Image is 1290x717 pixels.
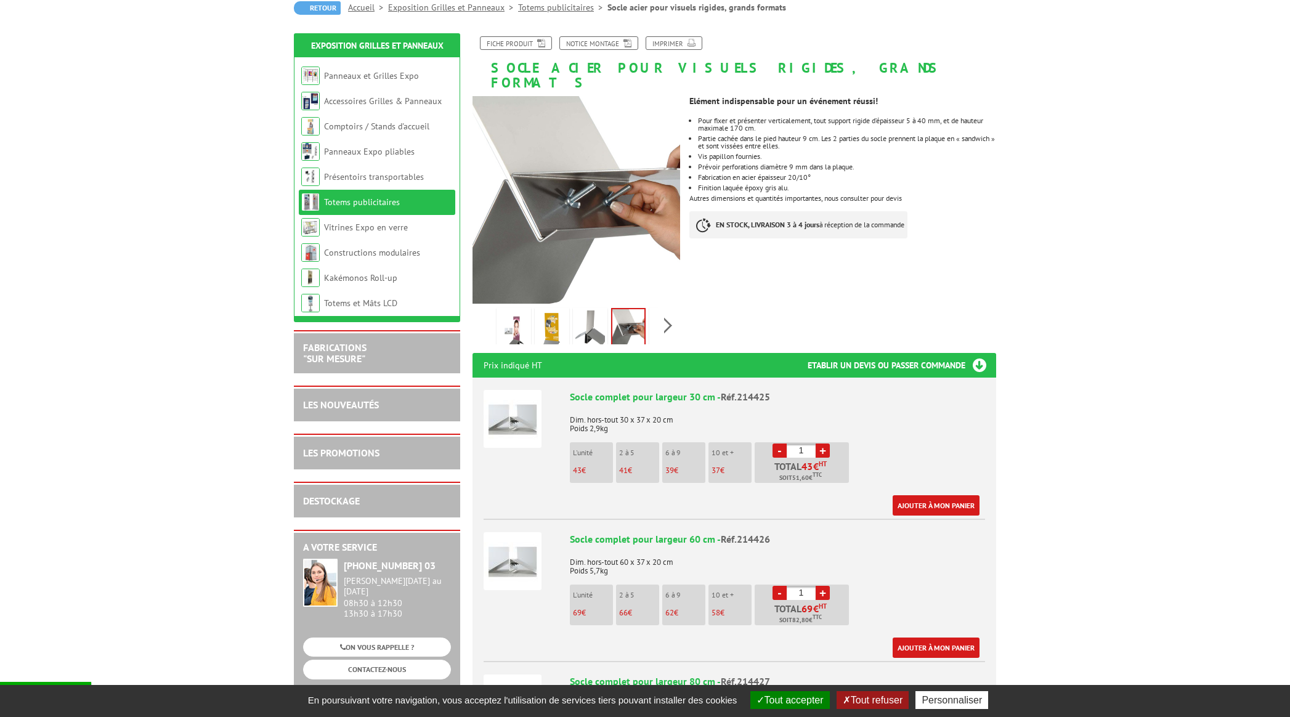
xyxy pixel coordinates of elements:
[303,559,338,607] img: widget-service.jpg
[721,391,770,403] span: Réf.214425
[712,466,752,475] p: €
[915,691,988,709] button: Personnaliser (fenêtre modale)
[570,674,985,689] div: Socle complet pour largeur 80 cm -
[537,310,567,349] img: 214425_214426_socle_complet_acier_visuels_rigides_grands_formats.jpg
[698,163,996,171] li: Prévoir perforations diamètre 9 mm dans la plaque.
[573,466,613,475] p: €
[303,399,379,411] a: LES NOUVEAUTÉS
[324,272,397,283] a: Kakémonos Roll-up
[499,310,529,349] img: totems_publicitaires_214425.jpg
[348,2,388,13] a: Accueil
[619,591,659,599] p: 2 à 5
[573,609,613,617] p: €
[619,448,659,457] p: 2 à 5
[324,222,408,233] a: Vitrines Expo en verre
[324,298,397,309] a: Totems et Mâts LCD
[301,168,320,186] img: Présentoirs transportables
[324,171,424,182] a: Présentoirs transportables
[573,465,582,476] span: 43
[619,465,628,476] span: 41
[344,576,451,597] div: [PERSON_NAME][DATE] au [DATE]
[698,153,996,160] li: Vis papillon fournies.
[801,604,813,614] span: 69
[813,604,819,614] span: €
[662,315,674,336] span: Next
[665,466,705,475] p: €
[480,36,552,50] a: Fiche produit
[301,243,320,262] img: Constructions modulaires
[324,146,415,157] a: Panneaux Expo pliables
[721,675,770,687] span: Réf.214427
[698,117,996,132] li: Pour fixer et présenter verticalement, tout support rigide d’épaisseur 5 à 40 mm, et de hauteur m...
[773,444,787,458] a: -
[698,135,996,150] li: Partie cachée dans le pied hauteur 9 cm. Les 2 parties du socle prennent la plaque en « sandwich ...
[388,2,518,13] a: Exposition Grilles et Panneaux
[570,549,985,575] p: Dim. hors-tout 60 x 37 x 20 cm Poids 5,7kg
[689,211,907,238] p: à réception de la commande
[301,92,320,110] img: Accessoires Grilles & Panneaux
[570,407,985,433] p: Dim. hors-tout 30 x 37 x 20 cm Poids 2,9kg
[619,607,628,618] span: 66
[303,447,379,459] a: LES PROMOTIONS
[758,461,849,483] p: Total
[712,591,752,599] p: 10 et +
[779,615,822,625] span: Soit €
[573,591,613,599] p: L'unité
[484,390,542,448] img: Socle complet pour largeur 30 cm
[716,220,819,229] strong: EN STOCK, LIVRAISON 3 à 4 jours
[324,95,442,107] a: Accessoires Grilles & Panneaux
[303,495,360,507] a: DESTOCKAGE
[721,533,770,545] span: Réf.214426
[344,559,436,572] strong: [PHONE_NUMBER] 03
[311,40,444,51] a: Exposition Grilles et Panneaux
[294,1,341,15] a: Retour
[665,448,705,457] p: 6 à 9
[303,638,451,657] a: ON VOUS RAPPELLE ?
[646,36,702,50] a: Imprimer
[816,444,830,458] a: +
[303,341,367,365] a: FABRICATIONS"Sur Mesure"
[712,465,720,476] span: 37
[573,607,582,618] span: 69
[575,310,605,349] img: 214425_214426_socle_complet_acier_visuels_rigides_grands_formats_1.jpg
[301,218,320,237] img: Vitrines Expo en verre
[893,495,980,516] a: Ajouter à mon panier
[750,691,830,709] button: Tout accepter
[698,174,996,181] li: Fabrication en acier épaisseur 20/10°
[303,660,451,679] a: CONTACTEZ-NOUS
[665,465,674,476] span: 39
[612,309,644,347] img: 214425_214426_socle_complet_acier_visuels_rigides_grands_formats_2.jpg
[779,473,822,483] span: Soit €
[819,460,827,468] sup: HT
[652,310,681,349] img: 214425_214426_socle_complet_acier_visuels_rigides_grands_formats_3.jpg
[607,1,786,14] li: Socle acier pour visuels rigides, grands formats
[801,461,813,471] span: 43
[792,615,809,625] span: 82,80
[570,532,985,546] div: Socle complet pour largeur 60 cm -
[689,95,878,107] strong: Elément indispensable pour un événement réussi!
[301,67,320,85] img: Panneaux et Grilles Expo
[484,353,542,378] p: Prix indiqué HT
[808,353,996,378] h3: Etablir un devis ou passer commande
[813,471,822,478] sup: TTC
[324,121,429,132] a: Comptoirs / Stands d'accueil
[837,691,909,709] button: Tout refuser
[463,36,1005,90] h1: Socle acier pour visuels rigides, grands formats
[893,638,980,658] a: Ajouter à mon panier
[570,390,985,404] div: Socle complet pour largeur 30 cm -
[301,193,320,211] img: Totems publicitaires
[518,2,607,13] a: Totems publicitaires
[698,184,996,192] li: Finition laquée époxy gris alu.
[573,448,613,457] p: L'unité
[559,36,638,50] a: Notice Montage
[301,142,320,161] img: Panneaux Expo pliables
[813,461,819,471] span: €
[758,604,849,625] p: Total
[819,602,827,610] sup: HT
[302,695,744,705] span: En poursuivant votre navigation, vous acceptez l'utilisation de services tiers pouvant installer ...
[619,609,659,617] p: €
[813,614,822,620] sup: TTC
[712,448,752,457] p: 10 et +
[712,609,752,617] p: €
[773,586,787,600] a: -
